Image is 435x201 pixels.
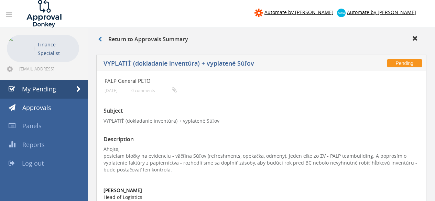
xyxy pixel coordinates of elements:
span: Approvals [22,103,51,112]
span: Automate by [PERSON_NAME] [347,9,416,15]
h3: Description [104,136,419,143]
span: -- [104,180,107,187]
img: zapier-logomark.png [254,9,263,17]
span: Log out [22,159,44,167]
span: Reports [22,141,45,149]
span: My Pending [22,85,56,93]
h3: Subject [104,108,419,114]
small: 0 comments... [131,88,177,93]
div: Ahojte, [104,146,419,153]
b: [PERSON_NAME] [104,187,142,193]
small: [DATE] [105,88,118,93]
span: Panels [22,122,42,130]
div: posielam bločky na evidenciu - väčšina Súľov (refreshments, opekačka, odmeny). Jeden ešte zo ZV -... [104,153,419,173]
span: Head of Logistics [104,194,142,200]
p: VYPLATIŤ (dokladanie inventúra) + vyplatené Súľov [104,118,419,124]
span: Automate by [PERSON_NAME] [264,9,334,15]
p: Finance Specialist [38,40,76,57]
h4: PALP General PETO [105,78,366,84]
h3: Return to Approvals Summary [98,36,188,43]
img: xero-logo.png [337,9,346,17]
h5: VYPLATIŤ (dokladanie inventúra) + vyplatené Súľov [104,60,294,69]
span: [EMAIL_ADDRESS][DOMAIN_NAME] [19,66,78,71]
span: Pending [387,59,422,67]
